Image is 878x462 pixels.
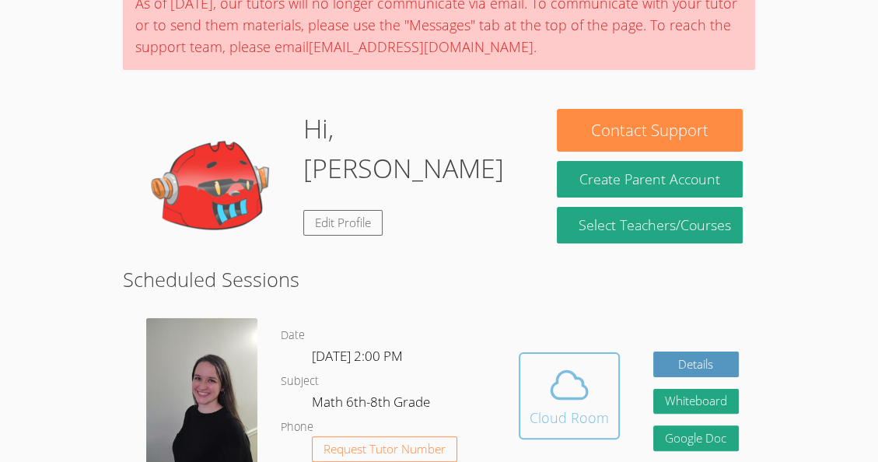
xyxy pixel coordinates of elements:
[519,352,620,439] button: Cloud Room
[557,161,742,198] button: Create Parent Account
[123,264,755,294] h2: Scheduled Sessions
[135,109,291,264] img: default.png
[312,391,433,418] dd: Math 6th-8th Grade
[281,418,313,437] dt: Phone
[557,207,742,243] a: Select Teachers/Courses
[653,389,739,415] button: Whiteboard
[653,352,739,377] a: Details
[281,326,305,345] dt: Date
[281,372,319,391] dt: Subject
[303,109,531,188] h1: Hi, [PERSON_NAME]
[557,109,742,152] button: Contact Support
[312,436,457,462] button: Request Tutor Number
[303,210,383,236] a: Edit Profile
[653,425,739,451] a: Google Doc
[312,347,403,365] span: [DATE] 2:00 PM
[324,443,446,455] span: Request Tutor Number
[530,407,609,429] div: Cloud Room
